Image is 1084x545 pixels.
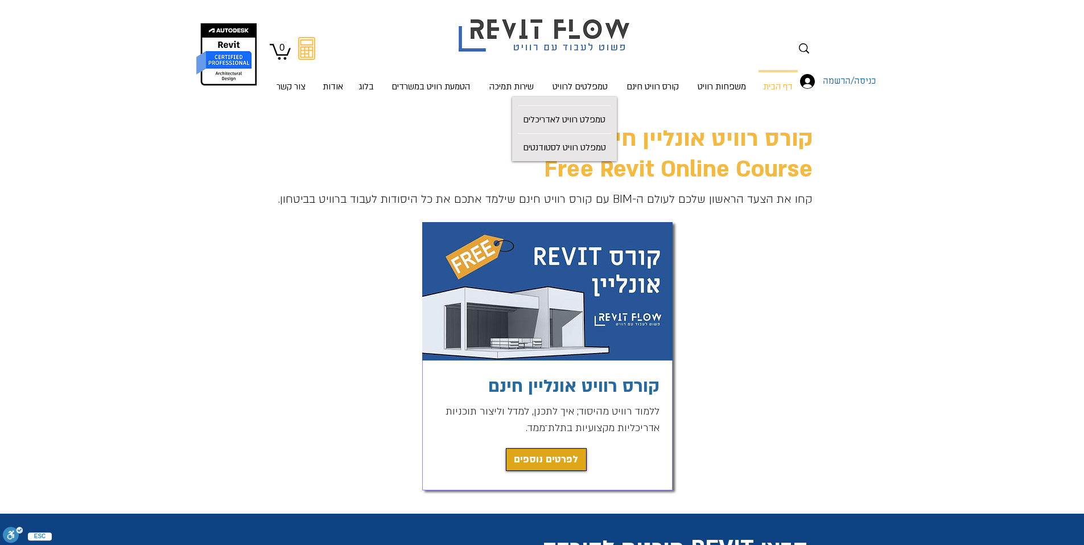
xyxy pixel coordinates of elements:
a: עגלה עם 0 פריטים [270,42,291,60]
p: דף הבית [759,72,797,103]
span: ללמוד רוויט מהיסוד; איך לתכנן, למדל וליצור תוכניות אדריכליות מקצועיות בתלת־ממד. [446,405,660,435]
img: autodesk certified professional in revit for architectural design יונתן אלדד [195,23,258,86]
span: קחו את הצעד הראשון שלכם לעולם ה-BIM עם קורס רוויט חינם שילמד אתכם את כל היסודות לעבוד ברוויט בביט... [278,192,813,207]
a: אודות [315,70,351,93]
a: הטמעת רוויט במשרדים [382,70,480,93]
a: קורס רוויט אונליין חינםFree Revit Online Course [544,124,813,185]
a: לפרטים נוספים [506,448,587,471]
p: אודות [318,71,348,103]
text: 0 [279,42,285,53]
img: קורס רוויט חינם [422,222,673,360]
p: טמפלט רוויט לסטודנטים [518,134,611,161]
a: קורס רוויט חינם [617,70,689,93]
p: הטמעת רוויט במשרדים [387,71,475,103]
p: צור קשר [272,71,310,103]
nav: אתר [261,70,801,93]
svg: מחשבון מעבר מאוטוקאד לרוויט [298,37,315,60]
span: כניסה/הרשמה [819,74,880,89]
p: משפחות רוויט [693,71,751,103]
a: שירות תמיכה [480,70,543,93]
img: Revit flow logo פשוט לעבוד עם רוויט [447,2,644,55]
a: טמפלט רוויט לסטודנטים [515,133,614,161]
span: קורס רוויט אונליין חינם Free Revit Online Course [544,124,813,185]
a: טמפלטים לרוויט [543,70,617,93]
p: שירות תמיכה [485,71,538,103]
a: משפחות רוויט [689,70,755,93]
p: קורס רוויט חינם [622,71,683,103]
a: טמפלט רוויט לאדריכלים [515,105,614,133]
a: צור קשר [268,70,315,93]
a: דף הבית [755,70,801,93]
span: לפרטים נוספים [514,452,578,468]
button: כניסה/הרשמה [792,71,843,92]
a: בלוג [351,70,382,93]
a: קורס רוויט אונליין חינם [488,374,660,398]
p: טמפלט רוויט לאדריכלים [518,106,610,133]
p: בלוג [354,71,378,103]
p: טמפלטים לרוויט [548,71,612,103]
